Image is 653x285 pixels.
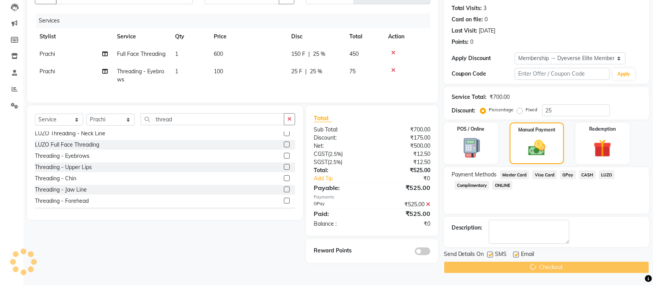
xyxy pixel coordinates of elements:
div: Threading - Upper Lips [35,163,92,171]
img: _gift.svg [588,137,617,159]
th: Disc [287,28,345,45]
div: ₹12.50 [372,150,436,158]
div: ₹175.00 [372,134,436,142]
span: 25 % [310,67,322,76]
div: ₹525.00 [372,183,436,192]
div: ( ) [308,158,372,166]
div: LUZO Threading - Neck Line [35,130,105,138]
span: 100 [214,68,223,75]
div: LUZO Full Face Threading [35,141,99,149]
span: 1 [175,68,178,75]
button: Apply [613,68,635,80]
div: Net: [308,142,372,150]
div: Payable: [308,183,372,192]
div: Total: [308,166,372,174]
span: Payment Methods [452,171,497,179]
div: GPay [308,200,372,209]
img: _pos-terminal.svg [456,137,485,159]
th: Qty [170,28,209,45]
label: POS / Online [457,126,485,133]
span: 2.5% [330,151,341,157]
div: Total Visits: [452,4,482,12]
a: Add Tip [308,174,383,183]
div: Payments [314,194,430,200]
div: 0 [471,38,474,46]
div: Service Total: [452,93,487,101]
th: Action [383,28,430,45]
span: Visa Card [532,170,557,179]
div: Coupon Code [452,70,515,78]
img: _cash.svg [523,138,551,158]
span: | [308,50,310,58]
span: Complimentary [455,181,490,190]
div: Card on file: [452,16,483,24]
div: ₹700.00 [372,126,436,134]
input: Enter Offer / Coupon Code [515,68,610,80]
div: Threading - Eyebrows [35,152,89,160]
div: ₹525.00 [372,209,436,218]
span: 25 F [291,67,302,76]
div: 3 [484,4,487,12]
div: ₹525.00 [372,166,436,174]
input: Search or Scan [141,113,284,125]
span: CASH [579,170,596,179]
span: 2.5% [329,159,341,165]
span: Send Details On [444,250,484,260]
div: Last Visit: [452,27,478,35]
span: Email [521,250,534,260]
span: | [305,67,307,76]
label: Redemption [589,126,616,133]
div: ₹0 [383,174,436,183]
span: Master Card [500,170,529,179]
div: Discount: [308,134,372,142]
th: Service [112,28,170,45]
div: Threading - Forehead [35,197,89,205]
div: Sub Total: [308,126,372,134]
label: Fixed [526,106,538,113]
span: CGST [314,150,328,157]
div: Description: [452,224,483,232]
div: Services [36,14,436,28]
div: Apply Discount [452,54,515,62]
span: Full Face Threading [117,50,165,57]
label: Percentage [489,106,514,113]
div: ₹700.00 [490,93,510,101]
th: Stylist [35,28,112,45]
div: [DATE] [479,27,496,35]
span: ONLINE [492,181,512,190]
div: Paid: [308,209,372,218]
span: Total [314,114,332,122]
div: ₹0 [372,220,436,228]
span: Prachi [40,68,55,75]
div: Discount: [452,107,476,115]
div: Threading - Jaw Line [35,186,87,194]
div: Points: [452,38,469,46]
span: GPay [560,170,576,179]
div: Threading - Side Lock [35,208,89,216]
div: ₹12.50 [372,158,436,166]
span: Prachi [40,50,55,57]
span: 150 F [291,50,305,58]
span: SGST [314,159,328,166]
span: LUZO [599,170,615,179]
div: ₹525.00 [372,200,436,209]
div: Threading - Chin [35,174,76,183]
span: 450 [349,50,359,57]
div: 0 [485,16,488,24]
span: 75 [349,68,356,75]
div: Reward Points [308,247,372,255]
span: SMS [495,250,507,260]
div: ( ) [308,150,372,158]
th: Price [209,28,287,45]
label: Manual Payment [518,126,555,133]
span: Threading - Eyebrows [117,68,164,83]
th: Total [345,28,383,45]
div: Balance : [308,220,372,228]
span: 25 % [313,50,325,58]
div: ₹500.00 [372,142,436,150]
span: 1 [175,50,178,57]
span: 600 [214,50,223,57]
